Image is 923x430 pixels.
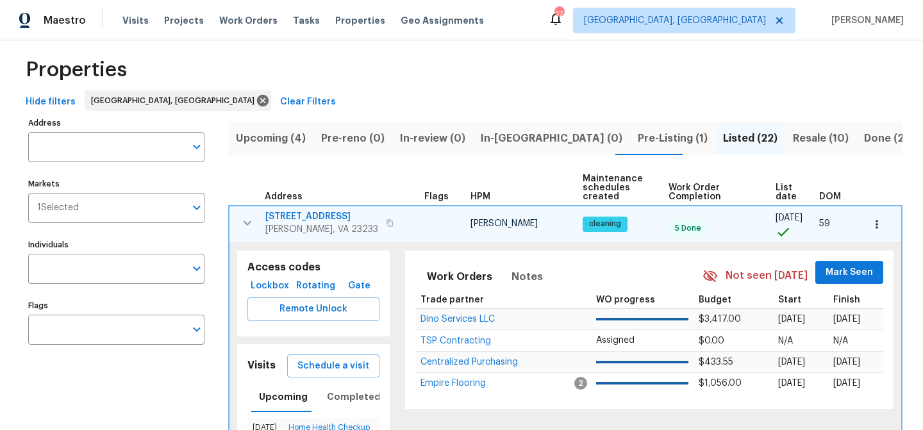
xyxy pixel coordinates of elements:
[778,379,805,388] span: [DATE]
[424,192,449,201] span: Flags
[638,129,708,147] span: Pre-Listing (1)
[826,14,904,27] span: [PERSON_NAME]
[420,358,518,366] a: Centralized Purchasing
[596,334,689,347] p: Assigned
[259,389,308,405] span: Upcoming
[327,389,381,405] span: Completed
[44,14,86,27] span: Maestro
[427,268,492,286] span: Work Orders
[726,269,808,283] span: Not seen [DATE]
[219,14,278,27] span: Work Orders
[723,129,777,147] span: Listed (22)
[819,192,841,201] span: DOM
[258,301,369,317] span: Remote Unlock
[298,278,333,294] span: Rotating
[28,119,204,127] label: Address
[815,261,883,285] button: Mark Seen
[776,183,797,201] span: List date
[297,358,369,374] span: Schedule a visit
[37,203,79,213] span: 1 Selected
[28,241,204,249] label: Individuals
[511,268,543,286] span: Notes
[26,94,76,110] span: Hide filters
[188,320,206,338] button: Open
[420,379,486,387] a: Empire Flooring
[188,138,206,156] button: Open
[236,129,306,147] span: Upcoming (4)
[864,129,922,147] span: Done (205)
[293,16,320,25] span: Tasks
[420,358,518,367] span: Centralized Purchasing
[188,199,206,217] button: Open
[321,129,385,147] span: Pre-reno (0)
[584,14,766,27] span: [GEOGRAPHIC_DATA], [GEOGRAPHIC_DATA]
[21,90,81,114] button: Hide filters
[247,297,379,321] button: Remote Unlock
[265,192,303,201] span: Address
[247,359,276,372] h5: Visits
[401,14,484,27] span: Geo Assignments
[420,315,495,323] a: Dino Services LLC
[833,336,848,345] span: N/A
[122,14,149,27] span: Visits
[583,174,647,201] span: Maintenance schedules created
[833,315,860,324] span: [DATE]
[280,94,336,110] span: Clear Filters
[699,358,733,367] span: $433.55
[85,90,271,111] div: [GEOGRAPHIC_DATA], [GEOGRAPHIC_DATA]
[584,219,626,229] span: cleaning
[699,315,741,324] span: $3,417.00
[338,274,379,298] button: Gate
[400,129,465,147] span: In-review (0)
[253,278,288,294] span: Lockbox
[275,90,341,114] button: Clear Filters
[287,354,379,378] button: Schedule a visit
[670,223,706,234] span: 5 Done
[699,336,724,345] span: $0.00
[669,183,753,201] span: Work Order Completion
[26,63,127,76] span: Properties
[470,219,538,228] span: [PERSON_NAME]
[470,192,490,201] span: HPM
[420,295,484,304] span: Trade partner
[574,377,587,390] span: 2
[335,14,385,27] span: Properties
[778,336,793,345] span: N/A
[420,315,495,324] span: Dino Services LLC
[819,219,830,228] span: 59
[481,129,622,147] span: In-[GEOGRAPHIC_DATA] (0)
[596,295,655,304] span: WO progress
[420,336,491,345] span: TSP Contracting
[91,94,260,107] span: [GEOGRAPHIC_DATA], [GEOGRAPHIC_DATA]
[265,223,378,236] span: [PERSON_NAME], VA 23233
[344,278,374,294] span: Gate
[420,337,491,345] a: TSP Contracting
[833,295,860,304] span: Finish
[699,379,742,388] span: $1,056.00
[833,379,860,388] span: [DATE]
[265,210,378,223] span: [STREET_ADDRESS]
[28,180,204,188] label: Markets
[833,358,860,367] span: [DATE]
[293,274,338,298] button: Rotating
[699,295,731,304] span: Budget
[554,8,563,21] div: 17
[826,265,873,281] span: Mark Seen
[778,295,801,304] span: Start
[778,358,805,367] span: [DATE]
[793,129,849,147] span: Resale (10)
[188,260,206,277] button: Open
[778,315,805,324] span: [DATE]
[247,274,293,298] button: Lockbox
[164,14,204,27] span: Projects
[420,379,486,388] span: Empire Flooring
[28,302,204,310] label: Flags
[776,213,802,222] span: [DATE]
[247,261,379,274] h5: Access codes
